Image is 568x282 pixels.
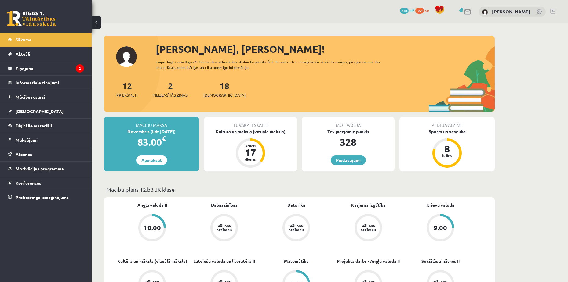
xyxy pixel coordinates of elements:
[211,202,238,208] a: Dabaszinības
[216,224,233,232] div: Vēl nav atzīmes
[8,61,84,75] a: Ziņojumi2
[360,224,377,232] div: Vēl nav atzīmes
[16,37,31,42] span: Sākums
[188,214,260,243] a: Vēl nav atzīmes
[144,224,161,231] div: 10.00
[8,33,84,47] a: Sākums
[8,190,84,204] a: Proktoringa izmēģinājums
[415,8,432,12] a: 368 xp
[399,128,495,169] a: Sports un veselība 8 balles
[104,117,199,128] div: Mācību maksa
[8,133,84,147] a: Maksājumi
[16,166,64,171] span: Motivācijas programma
[162,134,166,143] span: €
[337,258,400,264] a: Projekta darbs - Angļu valoda II
[116,92,137,98] span: Priekšmeti
[7,11,56,26] a: Rīgas 1. Tālmācības vidusskola
[8,162,84,176] a: Motivācijas programma
[492,9,530,15] a: [PERSON_NAME]
[404,214,476,243] a: 9.00
[204,128,297,169] a: Kultūra un māksla (vizuālā māksla) Atlicis 17 dienas
[426,202,454,208] a: Krievu valoda
[399,117,495,128] div: Pēdējā atzīme
[302,128,395,135] div: Tev pieejamie punkti
[16,51,30,57] span: Aktuāli
[16,94,45,100] span: Mācību resursi
[16,61,84,75] legend: Ziņojumi
[302,135,395,149] div: 328
[117,258,187,264] a: Kultūra un māksla (vizuālā māksla)
[137,202,167,208] a: Angļu valoda II
[288,224,305,232] div: Vēl nav atzīmes
[203,80,246,98] a: 18[DEMOGRAPHIC_DATA]
[16,152,32,157] span: Atzīmes
[302,117,395,128] div: Motivācija
[203,92,246,98] span: [DEMOGRAPHIC_DATA]
[156,42,495,56] div: [PERSON_NAME], [PERSON_NAME]!
[16,133,84,147] legend: Maksājumi
[287,202,305,208] a: Datorika
[399,128,495,135] div: Sports un veselība
[284,258,309,264] a: Matemātika
[410,8,414,12] span: mP
[204,128,297,135] div: Kultūra un māksla (vizuālā māksla)
[8,147,84,161] a: Atzīmes
[153,80,188,98] a: 2Neizlasītās ziņas
[400,8,409,14] span: 328
[156,59,391,70] div: Laipni lūgts savā Rīgas 1. Tālmācības vidusskolas skolnieka profilā. Šeit Tu vari redzēt tuvojošo...
[438,154,456,157] div: balles
[8,90,84,104] a: Mācību resursi
[116,214,188,243] a: 10.00
[332,214,404,243] a: Vēl nav atzīmes
[16,195,69,200] span: Proktoringa izmēģinājums
[8,176,84,190] a: Konferences
[16,76,84,90] legend: Informatīvie ziņojumi
[421,258,460,264] a: Sociālās zinātnes II
[241,148,260,157] div: 17
[104,128,199,135] div: Novembris (līdz [DATE])
[241,144,260,148] div: Atlicis
[153,92,188,98] span: Neizlasītās ziņas
[415,8,424,14] span: 368
[482,9,488,15] img: Viktorija Pētersone
[331,155,366,165] a: Piedāvājumi
[400,8,414,12] a: 328 mP
[260,214,332,243] a: Vēl nav atzīmes
[16,180,41,186] span: Konferences
[16,109,64,114] span: [DEMOGRAPHIC_DATA]
[106,185,492,194] p: Mācību plāns 12.b3 JK klase
[438,144,456,154] div: 8
[8,47,84,61] a: Aktuāli
[434,224,447,231] div: 9.00
[425,8,429,12] span: xp
[16,123,52,128] span: Digitālie materiāli
[136,155,167,165] a: Apmaksāt
[8,76,84,90] a: Informatīvie ziņojumi
[241,157,260,161] div: dienas
[104,135,199,149] div: 83.00
[204,117,297,128] div: Tuvākā ieskaite
[8,104,84,118] a: [DEMOGRAPHIC_DATA]
[8,119,84,133] a: Digitālie materiāli
[116,80,137,98] a: 12Priekšmeti
[76,64,84,73] i: 2
[193,258,255,264] a: Latviešu valoda un literatūra II
[351,202,386,208] a: Karjeras izglītība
